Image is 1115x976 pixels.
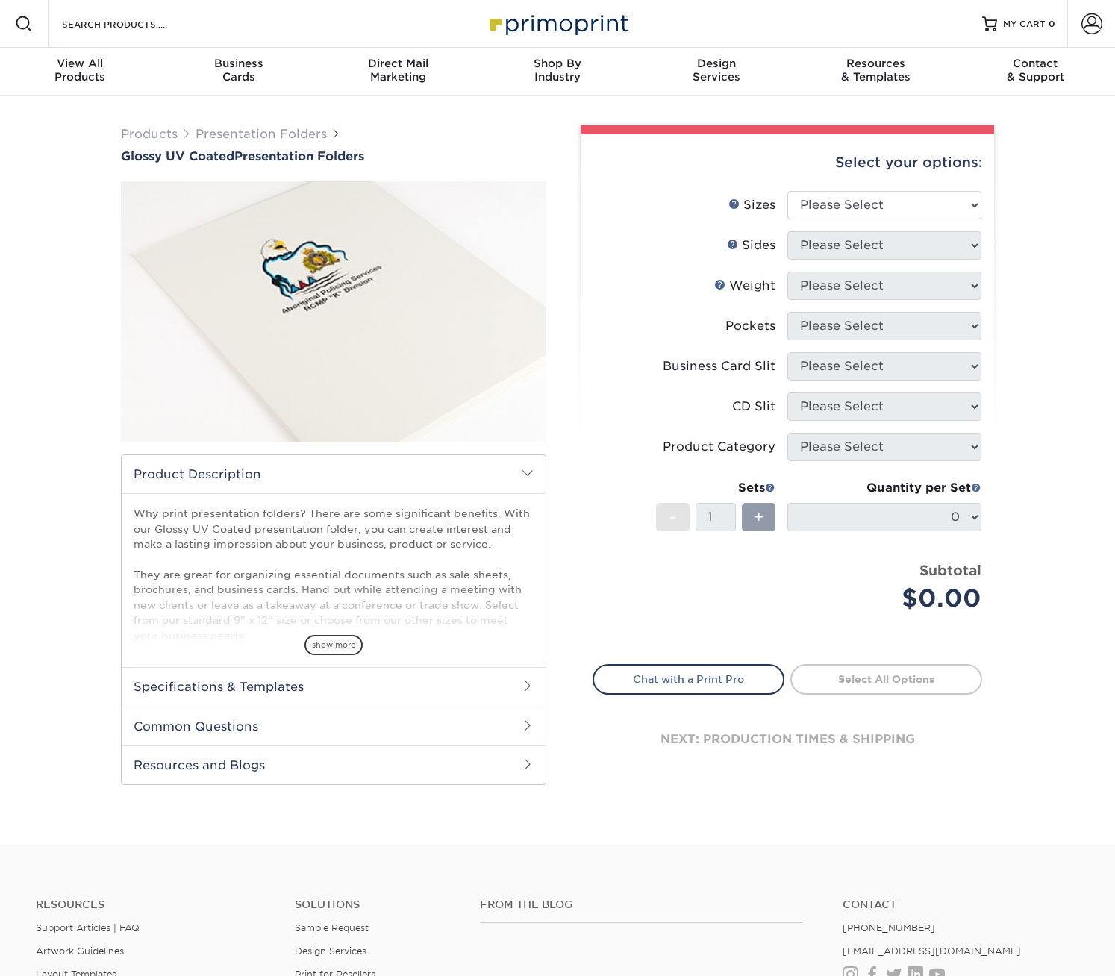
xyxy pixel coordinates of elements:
[295,945,366,957] a: Design Services
[478,48,637,96] a: Shop ByIndustry
[714,277,775,295] div: Weight
[728,196,775,214] div: Sizes
[36,945,124,957] a: Artwork Guidelines
[295,898,457,911] h4: Solutions
[36,898,272,911] h4: Resources
[1049,19,1055,29] span: 0
[843,898,1079,911] a: Contact
[478,57,637,84] div: Industry
[956,48,1115,96] a: Contact& Support
[196,127,327,141] a: Presentation Folders
[122,667,546,706] h2: Specifications & Templates
[121,127,178,141] a: Products
[956,57,1115,70] span: Contact
[483,7,632,40] img: Primoprint
[919,562,981,578] strong: Subtotal
[593,695,982,784] div: next: production times & shipping
[725,317,775,335] div: Pockets
[319,48,478,96] a: Direct MailMarketing
[796,57,955,84] div: & Templates
[319,57,478,70] span: Direct Mail
[304,635,363,655] span: show more
[121,149,234,163] span: Glossy UV Coated
[593,664,784,694] a: Chat with a Print Pro
[122,745,546,784] h2: Resources and Blogs
[480,898,802,911] h4: From the Blog
[843,945,1021,957] a: [EMAIL_ADDRESS][DOMAIN_NAME]
[319,57,478,84] div: Marketing
[121,149,546,163] a: Glossy UV CoatedPresentation Folders
[790,664,982,694] a: Select All Options
[121,165,546,459] img: Glossy UV Coated 01
[159,48,318,96] a: BusinessCards
[295,922,369,933] a: Sample Request
[796,48,955,96] a: Resources& Templates
[593,134,982,191] div: Select your options:
[656,479,775,497] div: Sets
[122,707,546,745] h2: Common Questions
[478,57,637,70] span: Shop By
[843,922,935,933] a: [PHONE_NUMBER]
[732,398,775,416] div: CD Slit
[159,57,318,70] span: Business
[122,455,546,493] h2: Product Description
[121,149,546,163] h1: Presentation Folders
[637,57,796,70] span: Design
[134,506,534,704] p: Why print presentation folders? There are some significant benefits. With our Glossy UV Coated pr...
[796,57,955,70] span: Resources
[637,48,796,96] a: DesignServices
[669,506,676,528] span: -
[159,57,318,84] div: Cards
[754,506,763,528] span: +
[799,581,981,616] div: $0.00
[727,237,775,254] div: Sides
[787,479,981,497] div: Quantity per Set
[637,57,796,84] div: Services
[663,438,775,456] div: Product Category
[956,57,1115,84] div: & Support
[60,15,206,33] input: SEARCH PRODUCTS.....
[36,922,140,933] a: Support Articles | FAQ
[1003,18,1046,31] span: MY CART
[663,357,775,375] div: Business Card Slit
